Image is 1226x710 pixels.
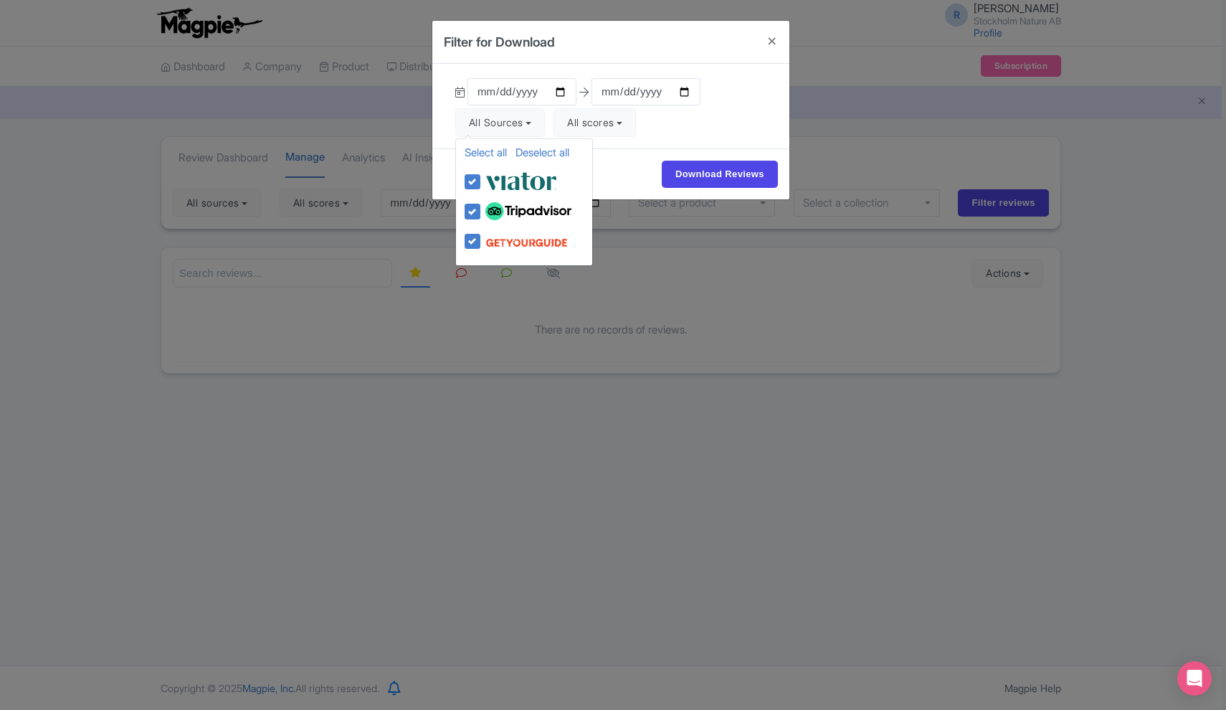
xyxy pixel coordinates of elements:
[444,32,555,52] h4: Filter for Download
[553,108,636,137] button: All scores
[1177,661,1212,696] div: Open Intercom Messenger
[485,169,557,193] img: viator-e2bf771eb72f7a6029a5edfbb081213a.svg
[485,202,571,221] img: tripadvisor_background-ebb97188f8c6c657a79ad20e0caa6051.svg
[455,108,545,137] button: All Sources
[485,229,568,256] img: get_your_guide-5a6366678479520ec94e3f9d2b9f304b.svg
[465,146,507,159] a: Select all
[662,161,778,188] input: Download Reviews
[455,138,593,266] ul: All Sources
[755,21,789,62] button: Close
[515,146,569,159] a: Deselect all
